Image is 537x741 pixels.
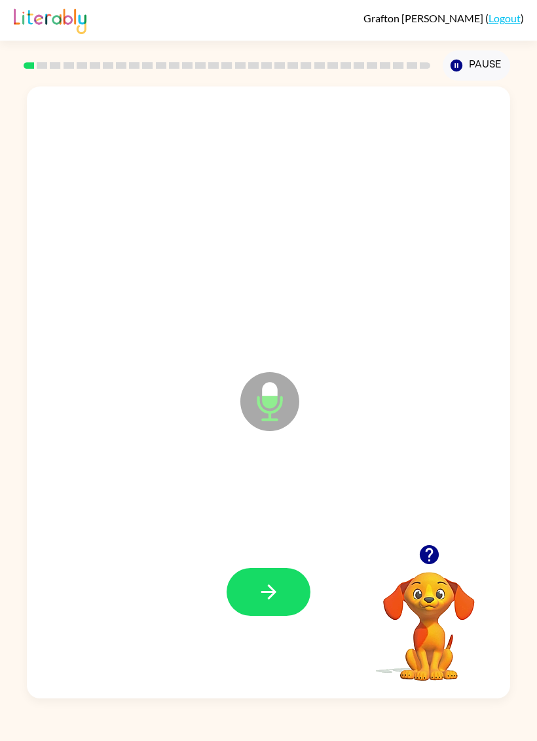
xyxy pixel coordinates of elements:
a: Logout [489,12,521,24]
span: Grafton [PERSON_NAME] [363,12,485,24]
video: Your browser must support playing .mp4 files to use Literably. Please try using another browser. [363,552,494,683]
img: Literably [14,5,86,34]
button: Pause [443,50,510,81]
div: ( ) [363,12,524,24]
